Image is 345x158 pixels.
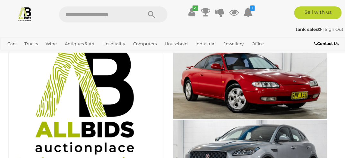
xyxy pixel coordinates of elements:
[296,27,322,32] strong: tank sales
[249,39,266,49] a: Office
[221,39,246,49] a: Jewellery
[135,6,168,22] button: Search
[5,39,19,49] a: Cars
[26,49,77,60] a: [GEOGRAPHIC_DATA]
[250,5,255,11] i: 1
[193,5,198,11] i: ✔
[294,6,342,19] a: Sell with us
[43,39,59,49] a: Wine
[22,39,40,49] a: Trucks
[187,6,197,18] a: ✔
[62,39,97,49] a: Antiques & Art
[100,39,128,49] a: Hospitality
[323,27,324,32] span: |
[314,40,340,47] a: Contact Us
[131,39,159,49] a: Computers
[244,6,253,18] a: 1
[325,27,343,32] a: Sign Out
[162,39,190,49] a: Household
[314,41,339,46] b: Contact Us
[5,49,23,60] a: Sports
[193,39,219,49] a: Industrial
[17,6,32,22] img: Allbids.com.au
[296,27,323,32] a: tank sales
